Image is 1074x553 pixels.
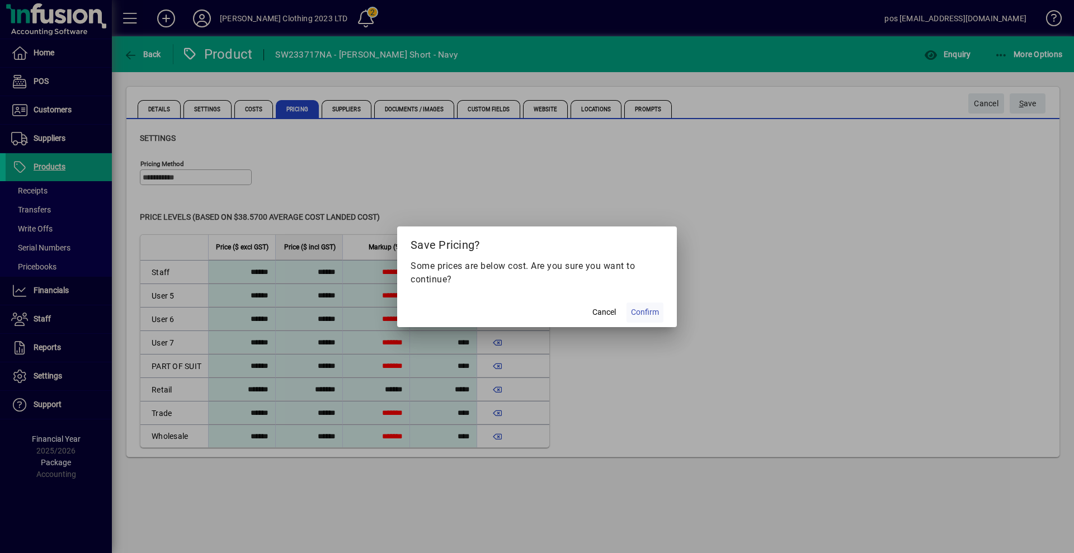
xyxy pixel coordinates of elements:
span: Cancel [592,306,616,318]
span: Confirm [631,306,659,318]
button: Confirm [626,303,663,323]
button: Cancel [586,303,622,323]
h2: Save Pricing? [397,226,677,259]
p: Some prices are below cost. Are you sure you want to continue? [411,259,663,286]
